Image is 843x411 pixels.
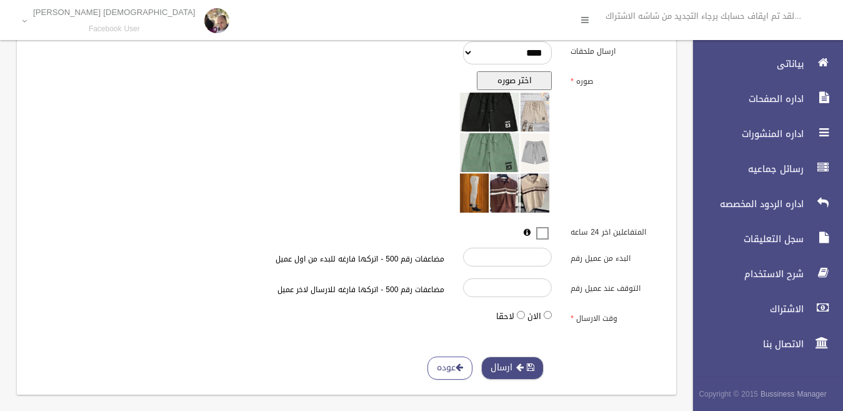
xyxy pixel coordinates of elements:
[682,58,807,70] span: بياناتى
[496,309,514,324] label: لاحقا
[33,24,196,34] small: Facebook User
[699,387,758,401] span: Copyright © 2015
[682,295,843,323] a: الاشتراك
[682,50,843,78] a: بياناتى
[682,303,807,315] span: الاشتراك
[682,128,807,140] span: اداره المنشورات
[682,163,807,175] span: رسائل جماعيه
[682,85,843,113] a: اداره الصفحات
[682,198,807,210] span: اداره الردود المخصصه
[561,308,669,326] label: وقت الارسال
[682,268,807,280] span: شرح الاستخدام
[682,338,807,350] span: الاتصال بنا
[561,222,669,240] label: المتفاعلين اخر 24 ساعه
[561,41,669,59] label: ارسال ملحقات
[682,93,807,105] span: اداره الصفحات
[682,155,843,183] a: رسائل جماعيه
[682,233,807,245] span: سجل التعليقات
[477,71,552,90] button: اختر صوره
[427,357,472,380] a: عوده
[195,286,445,294] h6: مضاعفات رقم 500 - اتركها فارغه للارسال لاخر عميل
[481,357,544,380] button: ارسال
[195,255,445,263] h6: مضاعفات رقم 500 - اتركها فارغه للبدء من اول عميل
[561,278,669,296] label: التوقف عند عميل رقم
[682,330,843,358] a: الاتصال بنا
[761,387,827,401] strong: Bussiness Manager
[457,90,552,215] img: معاينه الصوره
[561,71,669,89] label: صوره
[682,260,843,288] a: شرح الاستخدام
[682,190,843,218] a: اداره الردود المخصصه
[682,225,843,253] a: سجل التعليقات
[33,8,196,17] p: [DEMOGRAPHIC_DATA] [PERSON_NAME]
[527,309,541,324] label: الان
[561,248,669,265] label: البدء من عميل رقم
[682,120,843,148] a: اداره المنشورات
